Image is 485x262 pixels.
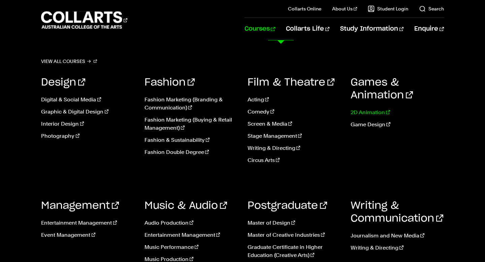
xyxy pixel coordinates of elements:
a: Graduate Certificate in Higher Education (Creative Arts) [248,243,341,259]
a: Entertainment Management [41,219,134,227]
a: Writing & Directing [351,244,444,252]
a: Enquire [414,18,444,40]
a: Graphic & Digital Design [41,108,134,116]
div: Go to homepage [41,10,127,30]
a: Postgraduate [248,201,327,211]
a: Search [419,5,444,12]
a: Entertainment Management [144,231,237,239]
a: Digital & Social Media [41,96,134,104]
a: Management [41,201,119,211]
a: Game Design [351,121,444,129]
a: Music & Audio [144,201,227,211]
a: Comedy [248,108,341,116]
a: Audio Production [144,219,237,227]
a: Photography [41,132,134,140]
a: Film & Theatre [248,77,334,88]
a: Collarts Life [286,18,329,40]
a: Event Management [41,231,134,239]
a: Student Login [368,5,408,12]
a: Courses [245,18,275,40]
a: Study Information [340,18,403,40]
a: Fashion Marketing (Buying & Retail Management) [144,116,237,132]
a: Master of Design [248,219,341,227]
a: Fashion Marketing (Branding & Communication) [144,96,237,112]
a: Stage Management [248,132,341,140]
a: Writing & Directing [248,144,341,152]
a: Fashion Double Degree [144,148,237,156]
a: Collarts Online [288,5,321,12]
a: Journalism and New Media [351,232,444,240]
a: Writing & Communication [351,201,443,224]
a: Fashion & Sustainability [144,136,237,144]
a: 2D Animation [351,108,444,117]
a: Screen & Media [248,120,341,128]
a: View all courses [41,57,97,66]
a: Circus Arts [248,156,341,164]
a: About Us [332,5,357,12]
a: Music Performance [144,243,237,251]
a: Interior Design [41,120,134,128]
a: Acting [248,96,341,104]
a: Fashion [144,77,195,88]
a: Master of Creative Industries [248,231,341,239]
a: Games & Animation [351,77,413,100]
a: Design [41,77,85,88]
